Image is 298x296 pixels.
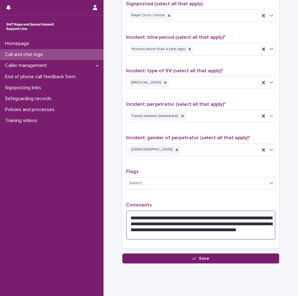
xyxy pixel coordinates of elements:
div: Family member (immediate) [130,112,179,120]
span: Incident: gender of perpetrator (select all that apply) [126,135,250,140]
span: Save [199,256,209,261]
div: Historic (more than a year ago) [130,45,186,54]
p: Signposting links [3,85,46,91]
p: Caller management [3,63,52,69]
button: Save [122,253,279,263]
img: rhQMoQhaT3yELyF149Cw [5,20,55,33]
p: Policies and processes [3,107,60,113]
span: Flags [126,169,139,174]
div: Rape Crisis Centre [130,11,166,20]
p: Call and chat logs [3,52,48,58]
span: Incident: time period (select all that apply) [126,35,225,40]
span: Comments [126,202,152,207]
p: Training videos [3,118,42,124]
p: Safeguarding records [3,96,56,102]
span: Signposted (select all that apply) [126,1,203,6]
div: [MEDICAL_DATA] [130,79,162,87]
div: [DEMOGRAPHIC_DATA] [130,145,173,154]
div: Select... [129,180,145,186]
p: Homepage [3,41,34,47]
span: Incident: perpetrator (select all that apply) [126,102,226,107]
span: Incident: type of SV (select all that apply) [126,68,223,73]
p: End of phone call feedback form [3,74,81,80]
